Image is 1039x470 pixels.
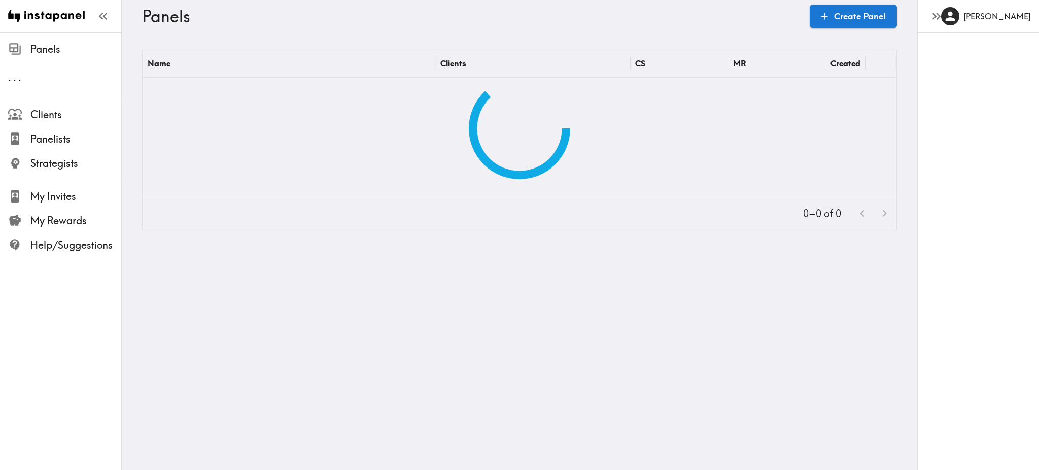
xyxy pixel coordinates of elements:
[440,58,466,69] div: Clients
[148,58,170,69] div: Name
[733,58,746,69] div: MR
[18,71,21,84] span: .
[8,71,11,84] span: .
[30,132,121,146] span: Panelists
[30,42,121,56] span: Panels
[30,156,121,171] span: Strategists
[830,58,860,69] div: Created
[30,189,121,204] span: My Invites
[30,238,121,252] span: Help/Suggestions
[13,71,16,84] span: .
[803,207,841,221] p: 0–0 of 0
[30,108,121,122] span: Clients
[635,58,645,69] div: CS
[30,214,121,228] span: My Rewards
[963,11,1031,22] h6: [PERSON_NAME]
[810,5,897,28] a: Create Panel
[142,7,802,26] h3: Panels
